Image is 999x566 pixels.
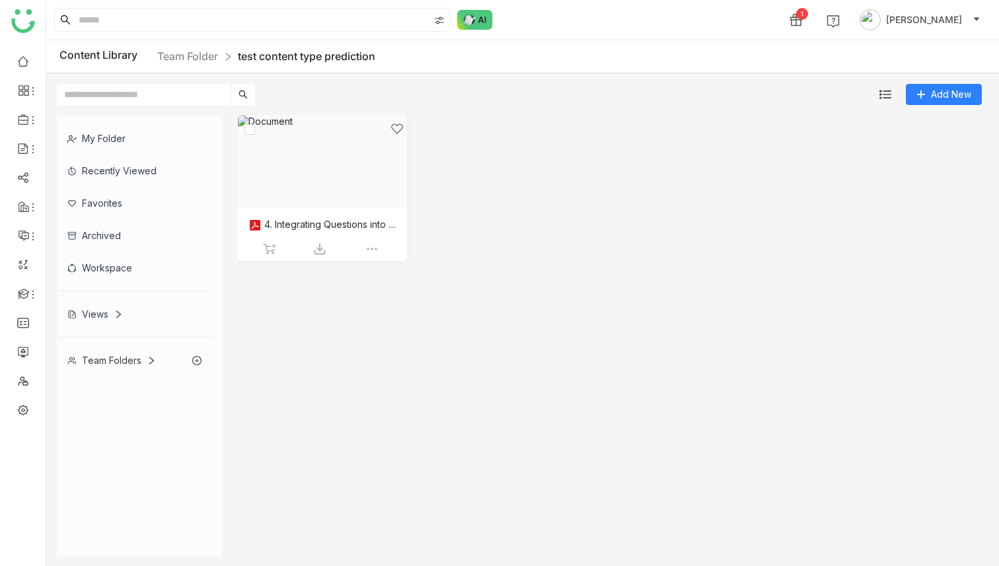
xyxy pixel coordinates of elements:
[827,15,840,28] img: help.svg
[157,50,218,63] a: Team Folder
[886,13,962,27] span: [PERSON_NAME]
[57,252,212,284] div: Workspace
[67,355,156,366] div: Team Folders
[906,84,982,105] button: Add New
[313,242,326,256] img: download.svg
[57,155,212,187] div: Recently Viewed
[457,10,493,30] img: ask-buddy-normal.svg
[57,187,212,219] div: Favorites
[857,9,983,30] button: [PERSON_NAME]
[931,87,971,102] span: Add New
[11,9,35,33] img: logo
[365,242,379,256] img: more-options.svg
[238,116,407,208] img: Document
[263,242,276,256] img: add_to_share_grey.svg
[67,308,123,320] div: Views
[59,48,375,65] div: Content Library
[434,15,445,26] img: search-type.svg
[57,122,212,155] div: My Folder
[879,88,891,100] img: list.svg
[796,8,808,20] div: 1
[860,9,881,30] img: avatar
[238,50,375,63] a: test content type prediction
[57,219,212,252] div: Archived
